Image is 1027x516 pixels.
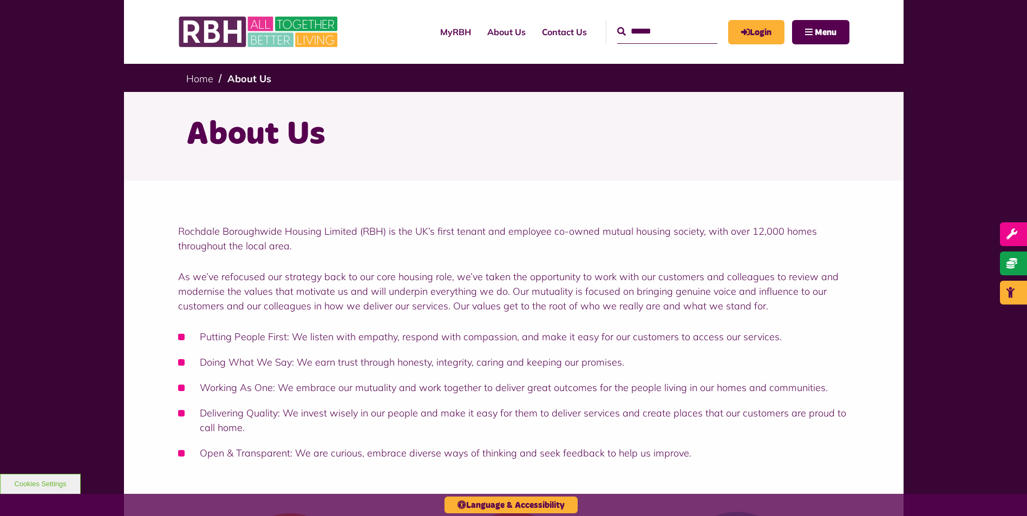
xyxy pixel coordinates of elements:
[728,20,784,44] a: MyRBH
[227,72,271,85] a: About Us
[978,467,1027,516] iframe: Netcall Web Assistant for live chat
[178,224,849,253] p: Rochdale Boroughwide Housing Limited (RBH) is the UK’s first tenant and employee co-owned mutual ...
[792,20,849,44] button: Navigation
[815,28,836,37] span: Menu
[178,446,849,460] li: Open & Transparent: We are curious, embrace diverse ways of thinking and seek feedback to help us...
[178,406,849,435] li: Delivering Quality: We invest wisely in our people and make it easy for them to deliver services ...
[178,11,341,53] img: RBH
[534,17,595,47] a: Contact Us
[178,380,849,395] li: Working As One: We embrace our mutuality and work together to deliver great outcomes for the peop...
[186,72,213,85] a: Home
[178,355,849,369] li: Doing What We Say: We earn trust through honesty, integrity, caring and keeping our promises.
[186,114,841,156] h1: About Us
[432,17,479,47] a: MyRBH
[444,497,578,513] button: Language & Accessibility
[178,329,849,344] li: Putting People First: We listen with empathy, respond with compassion, and make it easy for our c...
[178,269,849,313] p: As we’ve refocused our strategy back to our core housing role, we’ve taken the opportunity to wor...
[479,17,534,47] a: About Us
